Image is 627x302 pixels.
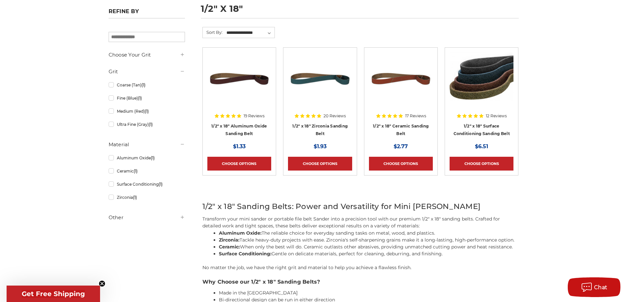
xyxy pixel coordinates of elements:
[219,250,519,257] li: Gentle on delicate materials, perfect for cleaning, deburring, and finishing.
[233,143,246,150] span: $1.33
[207,52,271,136] a: 1/2" x 18" Aluminum Oxide File Belt
[288,52,352,136] a: 1/2" x 18" Zirconia File Belt
[202,201,519,212] h2: 1/2" x 18" Sanding Belts: Power and Versatility for Mini [PERSON_NAME]
[225,28,274,38] select: Sort By:
[99,280,105,287] button: Close teaser
[202,278,519,286] h3: Why Choose our 1/2" x 18" Sanding Belts?
[151,155,155,160] span: (1)
[109,165,185,177] a: Ceramic
[219,244,519,250] li: When only the best will do. Ceramic outlasts other abrasives, providing unmatched cutting power a...
[133,195,137,200] span: (1)
[109,152,185,164] a: Aluminum Oxide
[109,79,185,91] a: Coarse (Tan)
[219,230,262,236] strong: Aluminum Oxide:
[109,214,185,221] h5: Other
[219,237,519,244] li: Tackle heavy-duty projects with ease. Zirconia's self-sharpening grains make it a long-lasting, h...
[369,52,433,105] img: 1/2" x 18" Ceramic File Belt
[109,141,185,149] h5: Material
[202,264,519,271] p: No matter the job, we have the right grit and material to help you achieve a flawless finish.
[142,82,145,87] span: (1)
[394,143,408,150] span: $2.77
[568,277,620,297] button: Chat
[7,286,100,302] div: Get Free ShippingClose teaser
[207,157,271,171] a: Choose Options
[369,52,433,136] a: 1/2" x 18" Ceramic File Belt
[450,157,513,171] a: Choose Options
[202,216,519,229] p: Transform your mini sander or portable file belt Sander into a precision tool with our premium 1/...
[288,157,352,171] a: Choose Options
[594,284,608,290] span: Chat
[219,230,519,237] li: The reliable choice for everyday sanding tasks on metal, wood, and plastics.
[219,251,272,257] strong: Surface Conditioning:
[109,105,185,117] a: Medium (Red)
[450,52,513,105] img: Surface Conditioning Sanding Belts
[109,92,185,104] a: Fine (Blue)
[109,51,185,59] h5: Choose Your Grit
[109,8,185,18] h5: Refine by
[109,192,185,203] a: Zirconia
[134,169,138,174] span: (1)
[109,119,185,130] a: Ultra Fine (Gray)
[219,237,240,243] strong: Zirconia:
[138,96,142,101] span: (1)
[22,290,85,298] span: Get Free Shipping
[201,4,519,18] h1: 1/2" x 18"
[219,290,519,296] li: Made in the [GEOGRAPHIC_DATA]
[288,52,352,105] img: 1/2" x 18" Zirconia File Belt
[450,52,513,136] a: Surface Conditioning Sanding Belts
[109,68,185,76] h5: Grit
[149,122,153,127] span: (1)
[145,109,149,114] span: (1)
[475,143,488,150] span: $6.51
[219,244,240,250] strong: Ceramic:
[369,157,433,171] a: Choose Options
[159,182,163,187] span: (1)
[203,27,222,37] label: Sort By:
[314,143,327,150] span: $1.93
[109,178,185,190] a: Surface Conditioning
[207,52,271,105] img: 1/2" x 18" Aluminum Oxide File Belt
